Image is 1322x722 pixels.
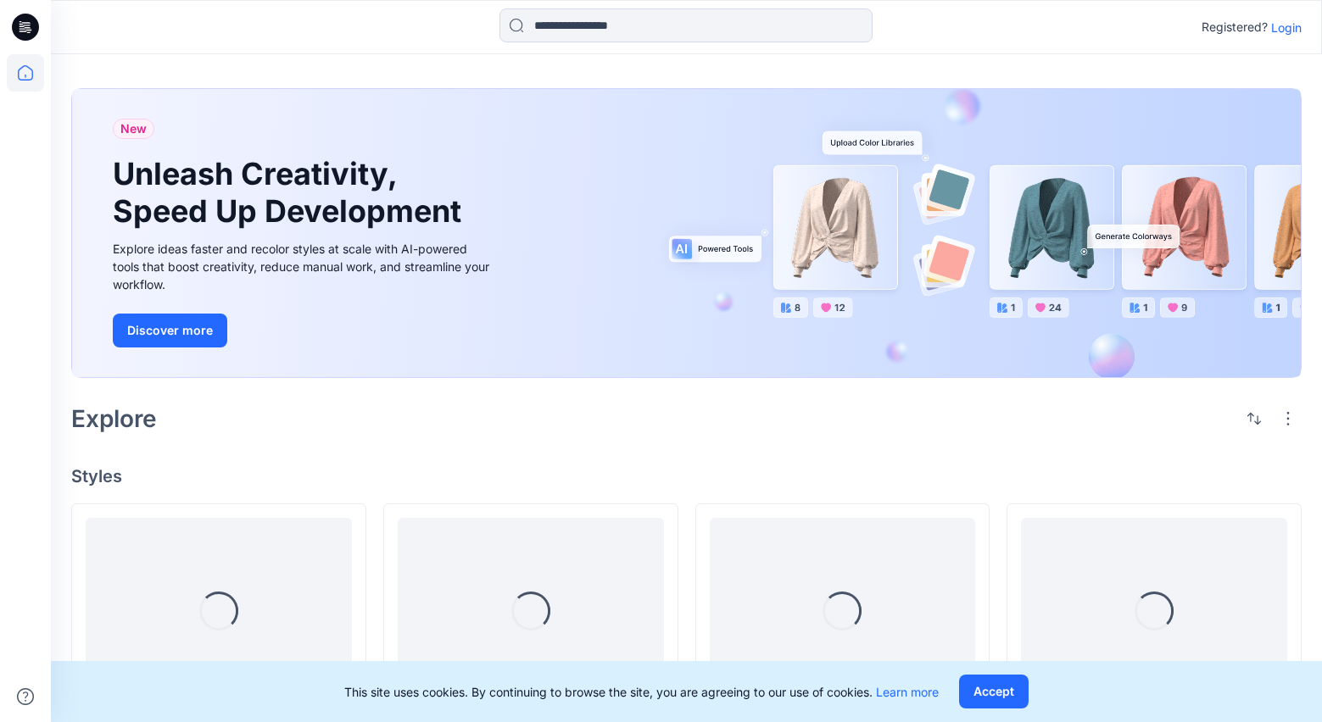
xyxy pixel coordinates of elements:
[71,466,1302,486] h4: Styles
[120,119,147,139] span: New
[71,405,157,432] h2: Explore
[113,240,494,293] div: Explore ideas faster and recolor styles at scale with AI-powered tools that boost creativity, red...
[1202,17,1268,37] p: Registered?
[959,675,1029,708] button: Accept
[113,156,469,229] h1: Unleash Creativity, Speed Up Development
[113,314,227,347] button: Discover more
[1271,19,1302,36] p: Login
[344,683,939,701] p: This site uses cookies. By continuing to browse the site, you are agreeing to our use of cookies.
[113,314,494,347] a: Discover more
[876,685,939,699] a: Learn more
